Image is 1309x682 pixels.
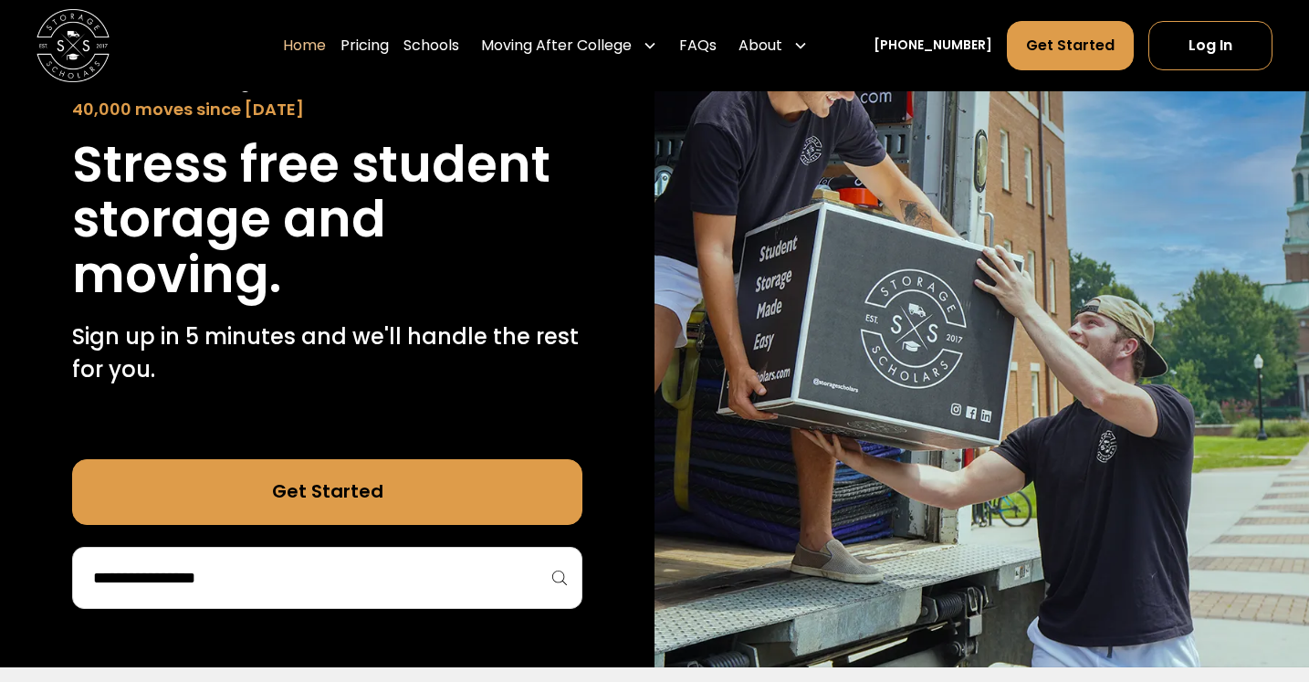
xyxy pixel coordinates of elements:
[874,36,992,55] a: [PHONE_NUMBER]
[403,20,459,71] a: Schools
[738,35,782,57] div: About
[72,320,583,386] p: Sign up in 5 minutes and we'll handle the rest for you.
[731,20,815,71] div: About
[37,9,110,82] img: Storage Scholars main logo
[474,20,665,71] div: Moving After College
[679,20,717,71] a: FAQs
[340,20,389,71] a: Pricing
[72,98,583,122] div: 40,000 moves since [DATE]
[1148,21,1272,70] a: Log In
[72,459,583,525] a: Get Started
[283,20,326,71] a: Home
[1007,21,1134,70] a: Get Started
[72,137,583,302] h1: Stress free student storage and moving.
[481,35,632,57] div: Moving After College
